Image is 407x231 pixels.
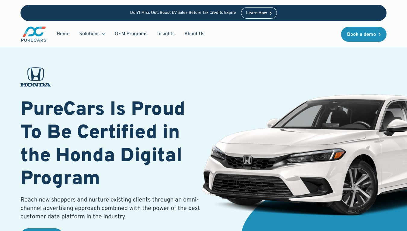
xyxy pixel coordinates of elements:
[20,26,47,42] a: main
[110,28,152,40] a: OEM Programs
[341,27,387,42] a: Book a demo
[74,28,110,40] div: Solutions
[130,11,236,16] p: Don’t Miss Out: Boost EV Sales Before Tax Credits Expire
[347,32,376,37] div: Book a demo
[152,28,180,40] a: Insights
[246,11,267,15] div: Learn How
[20,99,204,191] h1: PureCars Is Proud To Be Certified in the Honda Digital Program
[241,7,277,19] a: Learn How
[20,196,204,221] p: Reach new shoppers and nurture existing clients through an omni-channel advertising approach comb...
[52,28,74,40] a: Home
[20,26,47,42] img: purecars logo
[180,28,209,40] a: About Us
[79,31,100,37] div: Solutions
